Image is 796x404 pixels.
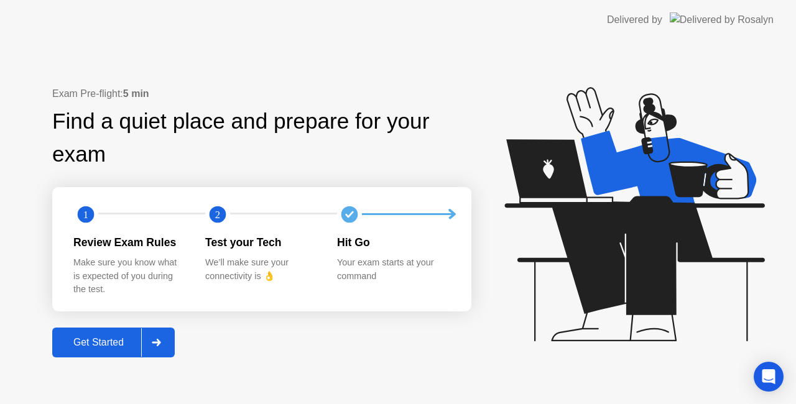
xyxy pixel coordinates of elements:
[83,208,88,220] text: 1
[52,328,175,357] button: Get Started
[205,234,317,250] div: Test your Tech
[607,12,662,27] div: Delivered by
[56,337,141,348] div: Get Started
[73,234,185,250] div: Review Exam Rules
[337,256,449,283] div: Your exam starts at your command
[215,208,220,220] text: 2
[52,86,471,101] div: Exam Pre-flight:
[337,234,449,250] div: Hit Go
[73,256,185,296] div: Make sure you know what is expected of you during the test.
[123,88,149,99] b: 5 min
[754,362,784,392] div: Open Intercom Messenger
[52,105,471,171] div: Find a quiet place and prepare for your exam
[670,12,774,27] img: Delivered by Rosalyn
[205,256,317,283] div: We’ll make sure your connectivity is 👌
